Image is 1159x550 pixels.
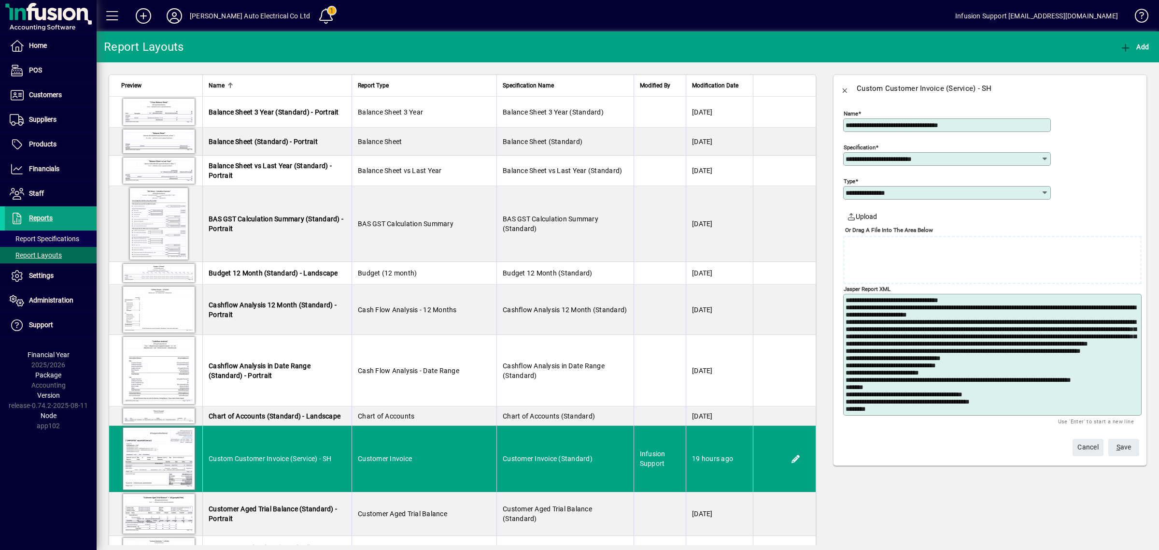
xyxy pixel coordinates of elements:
[5,231,97,247] a: Report Specifications
[29,189,44,197] span: Staff
[209,80,346,91] div: Name
[190,8,310,24] div: [PERSON_NAME] Auto Electrical Co Ltd
[5,83,97,107] a: Customers
[5,264,97,288] a: Settings
[834,77,857,100] button: Back
[955,8,1118,24] div: Infusion Support [EMAIL_ADDRESS][DOMAIN_NAME]
[209,301,337,318] span: Cashflow Analysis 12 Month (Standard) - Portrait
[844,144,876,151] mat-label: Specification
[503,138,582,145] span: Balance Sheet (Standard)
[29,42,47,49] span: Home
[686,262,753,285] td: [DATE]
[503,108,604,116] span: Balance Sheet 3 Year (Standard)
[844,286,890,292] mat-label: Jasper Report XML
[358,80,491,91] div: Report Type
[503,269,593,277] span: Budget 12 Month (Standard)
[29,165,59,173] span: Financials
[358,108,423,116] span: Balance Sheet 3 Year
[209,362,311,379] span: Cashflow Analysis in Date Range (Standard) - Portrait
[640,450,665,467] span: Infusion Support
[5,247,97,263] a: Report Layouts
[686,128,753,156] td: [DATE]
[1117,38,1151,56] button: Add
[503,505,592,522] span: Customer Aged Trial Balance (Standard)
[358,412,414,420] span: Chart of Accounts
[358,167,442,174] span: Balance Sheet vs Last Year
[686,406,753,426] td: [DATE]
[29,321,53,329] span: Support
[358,510,447,518] span: Customer Aged Trial Balance
[844,110,858,117] mat-label: Name
[503,306,627,314] span: Cashflow Analysis 12 Month (Standard)
[358,455,412,463] span: Customer Invoice
[29,91,62,99] span: Customers
[1120,43,1149,51] span: Add
[1117,443,1120,451] span: S
[686,285,753,335] td: [DATE]
[686,426,753,492] td: 19 hours ago
[209,505,337,522] span: Customer Aged Trial Balance (Standard) - Portrait
[503,80,554,91] span: Specification Name
[1128,2,1147,33] a: Knowledge Base
[503,362,605,379] span: Cashflow Analysis in Date Range (Standard)
[358,367,459,375] span: Cash Flow Analysis - Date Range
[209,162,332,179] span: Balance Sheet vs Last Year (Standard) - Portrait
[159,7,190,25] button: Profile
[29,116,57,123] span: Suppliers
[29,296,73,304] span: Administration
[1117,439,1131,455] span: ave
[37,391,60,399] span: Version
[5,108,97,132] a: Suppliers
[503,80,627,91] div: Specification Name
[844,178,855,185] mat-label: Type
[41,412,57,420] span: Node
[10,251,62,259] span: Report Layouts
[5,34,97,58] a: Home
[503,167,622,174] span: Balance Sheet vs Last Year (Standard)
[5,182,97,206] a: Staff
[29,140,57,148] span: Products
[503,215,598,232] span: BAS GST Calculation Summary (Standard)
[1108,439,1139,456] button: Save
[686,97,753,128] td: [DATE]
[686,335,753,406] td: [DATE]
[28,351,70,359] span: Financial Year
[857,81,992,96] div: Custom Customer Invoice (Service) - SH
[104,39,184,55] div: Report Layouts
[5,313,97,337] a: Support
[843,208,881,225] button: Upload
[692,80,738,91] span: Modification Date
[5,157,97,181] a: Financials
[686,186,753,262] td: [DATE]
[35,371,61,379] span: Package
[358,80,389,91] span: Report Type
[209,455,332,463] span: Custom Customer Invoice (Service) - SH
[128,7,159,25] button: Add
[209,80,225,91] span: Name
[5,58,97,83] a: POS
[640,80,670,91] span: Modified By
[209,138,318,145] span: Balance Sheet (Standard) - Portrait
[686,492,753,536] td: [DATE]
[358,220,453,228] span: BAS GST Calculation Summary
[1058,416,1134,427] mat-hint: Use 'Enter' to start a new line
[5,132,97,157] a: Products
[358,306,457,314] span: Cash Flow Analysis - 12 Months
[209,269,338,277] span: Budget 12 Month (Standard) - Landscape
[847,212,877,222] span: Upload
[1073,439,1103,456] button: Cancel
[121,80,141,91] span: Preview
[209,412,340,420] span: Chart of Accounts (Standard) - Landscape
[686,156,753,186] td: [DATE]
[209,215,343,232] span: BAS GST Calculation Summary (Standard) - Portrait
[503,412,595,420] span: Chart of Accounts (Standard)
[209,108,339,116] span: Balance Sheet 3 Year (Standard) - Portrait
[29,272,54,279] span: Settings
[29,66,42,74] span: POS
[503,455,593,463] span: Customer Invoice (Standard)
[692,80,747,91] div: Modification Date
[1077,439,1099,455] span: Cancel
[358,269,417,277] span: Budget (12 month)
[10,235,79,243] span: Report Specifications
